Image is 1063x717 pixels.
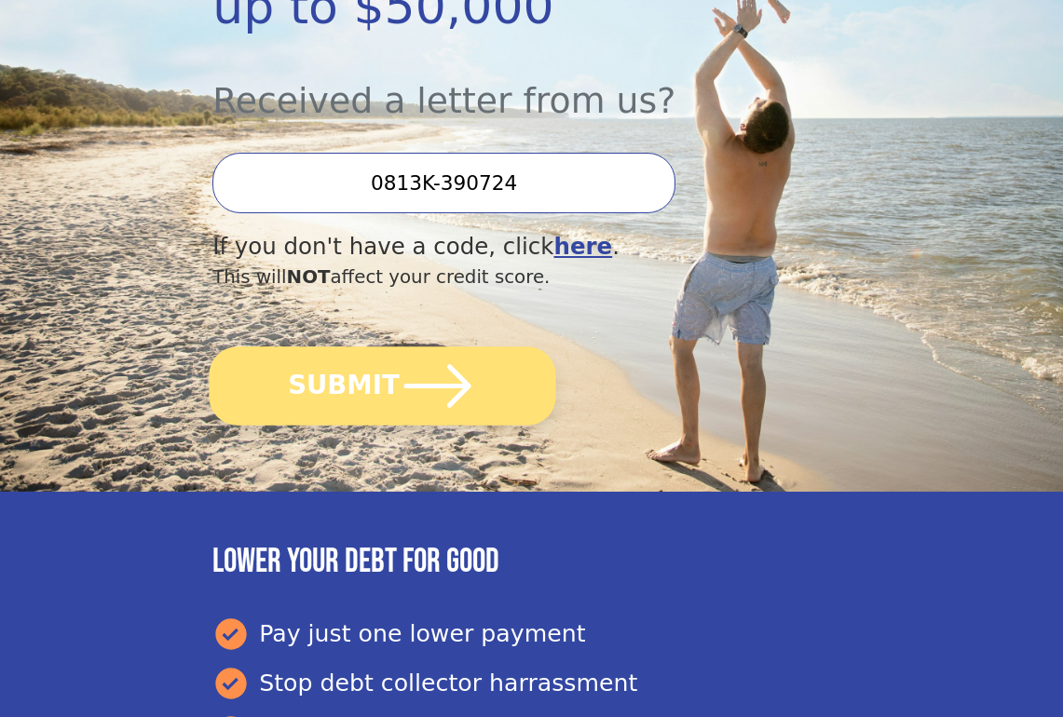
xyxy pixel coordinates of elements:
[553,233,612,260] a: here
[212,264,755,291] div: This will affect your credit score.
[287,266,331,288] span: NOT
[212,542,851,582] h3: Lower your debt for good
[210,346,556,426] button: SUBMIT
[212,665,851,702] div: Stop debt collector harrassment
[212,230,755,264] div: If you don't have a code, click .
[212,616,851,653] div: Pay just one lower payment
[212,153,675,213] input: Enter your Offer Code:
[212,43,755,128] div: Received a letter from us?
